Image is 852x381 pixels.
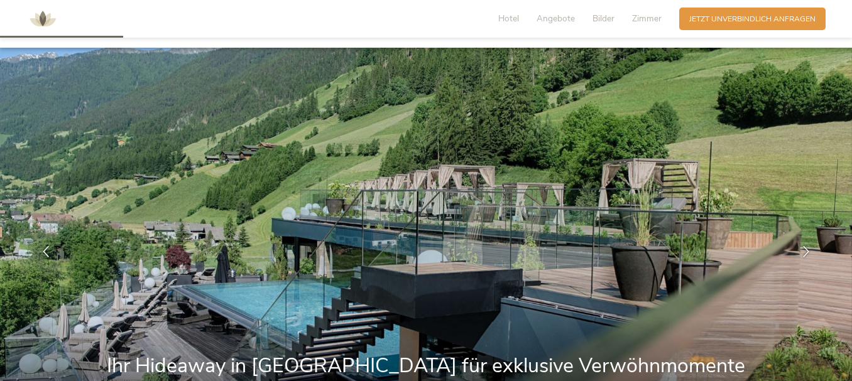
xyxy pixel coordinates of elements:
[632,13,662,24] span: Zimmer
[24,15,62,22] a: AMONTI & LUNARIS Wellnessresort
[537,13,575,24] span: Angebote
[593,13,614,24] span: Bilder
[689,14,816,24] span: Jetzt unverbindlich anfragen
[498,13,519,24] span: Hotel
